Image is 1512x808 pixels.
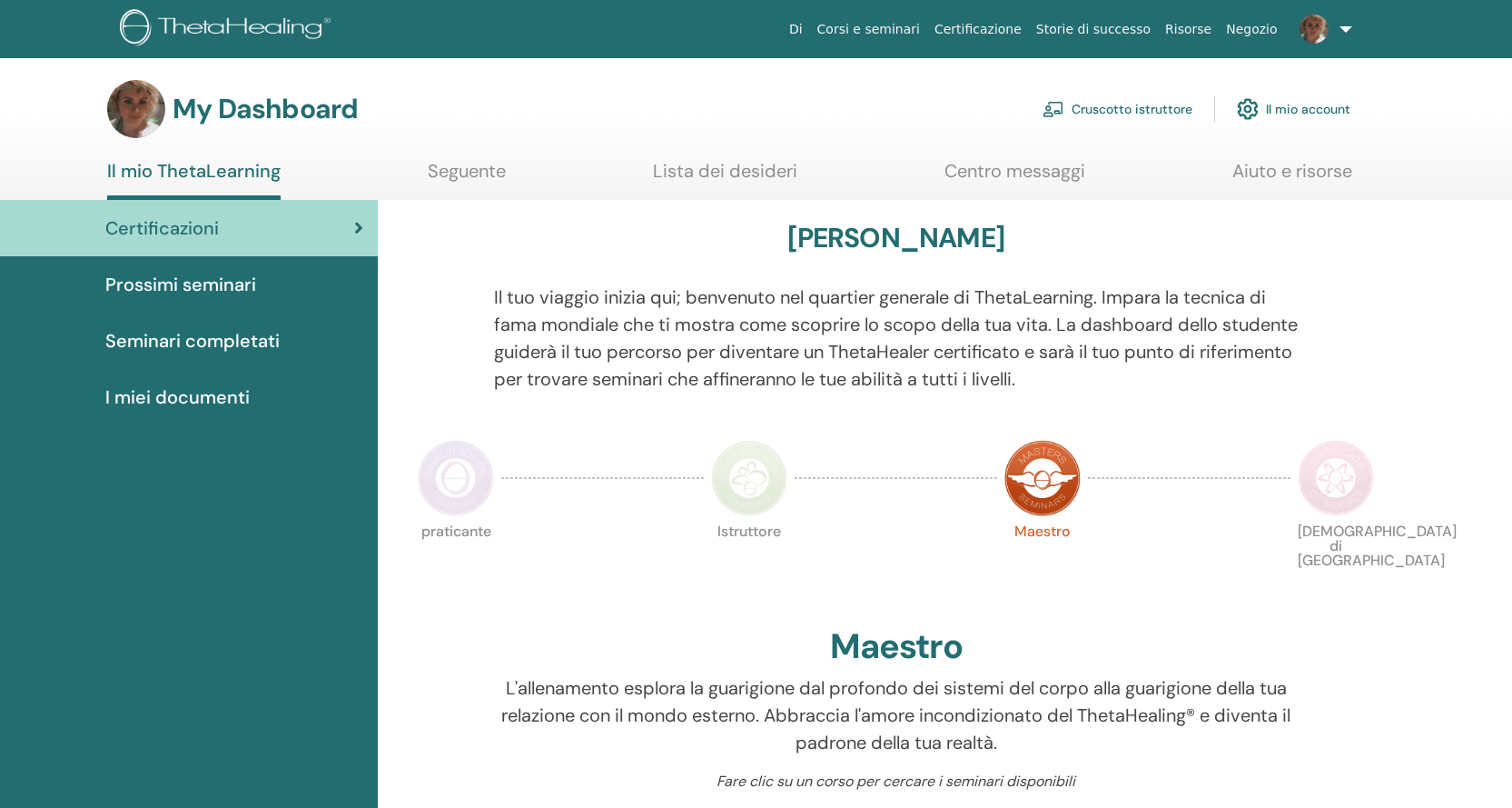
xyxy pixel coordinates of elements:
a: Cruscotto istruttore [1043,89,1192,129]
a: Corsi e seminari [810,13,927,46]
a: Certificazione [927,13,1029,46]
h2: Maestro [830,626,963,668]
img: Certificate of Science [1298,440,1374,516]
span: I miei documenti [105,384,250,411]
a: Storie di successo [1029,13,1158,46]
p: Fare clic su un corso per cercare i seminari disponibili [494,771,1299,793]
h3: [PERSON_NAME] [787,222,1004,254]
h3: My Dashboard [173,93,358,125]
img: chalkboard-teacher.svg [1043,101,1064,117]
a: Negozio [1219,13,1284,46]
img: cog.svg [1237,94,1259,125]
p: Maestro [1004,524,1081,601]
img: default.jpg [1300,15,1329,44]
a: Di [782,13,810,46]
a: Il mio ThetaLearning [107,160,281,200]
img: Instructor [711,440,787,516]
img: logo.png [120,9,337,50]
img: Practitioner [418,440,494,516]
a: Aiuto e risorse [1232,160,1352,195]
img: Master [1004,440,1081,516]
p: L'allenamento esplora la guarigione dal profondo dei sistemi del corpo alla guarigione della tua ... [494,674,1299,756]
p: praticante [418,524,494,601]
a: Risorse [1158,13,1219,46]
a: Il mio account [1237,89,1350,129]
p: [DEMOGRAPHIC_DATA] di [GEOGRAPHIC_DATA] [1298,524,1374,601]
a: Seguente [428,160,506,195]
span: Certificazioni [105,214,219,242]
a: Centro messaggi [944,160,1085,195]
p: Istruttore [711,524,787,601]
a: Lista dei desideri [653,160,797,195]
span: Prossimi seminari [105,271,256,298]
span: Seminari completati [105,327,280,354]
p: Il tuo viaggio inizia qui; benvenuto nel quartier generale di ThetaLearning. Impara la tecnica di... [494,284,1299,393]
img: default.jpg [107,80,165,138]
